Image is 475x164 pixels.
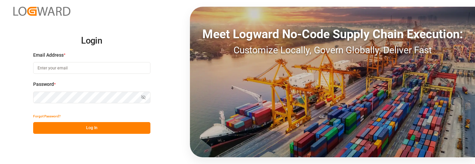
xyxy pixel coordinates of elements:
[190,25,475,43] div: Meet Logward No-Code Supply Chain Execution:
[33,81,54,88] span: Password
[33,62,150,74] input: Enter your email
[33,52,64,59] span: Email Address
[190,43,475,57] div: Customize Locally, Govern Globally, Deliver Fast
[33,122,150,134] button: Log In
[13,7,70,16] img: Logward_new_orange.png
[33,110,61,122] button: Forgot Password?
[33,30,150,52] h2: Login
